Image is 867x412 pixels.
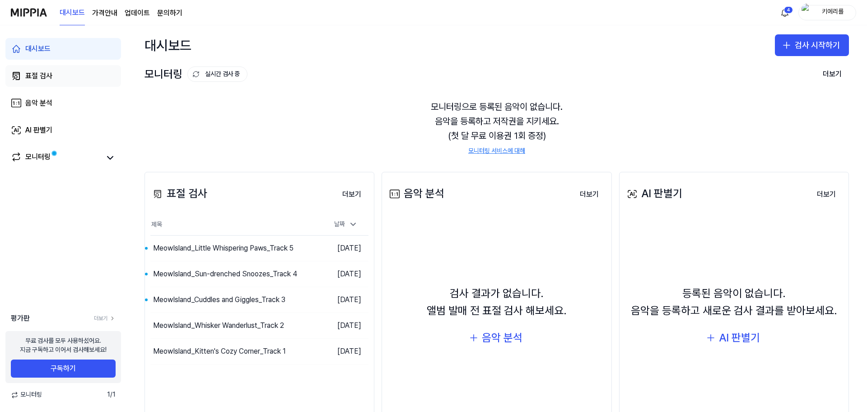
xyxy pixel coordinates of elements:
[816,65,849,83] button: 더보기
[482,329,522,346] div: 음악 분석
[11,152,101,164] a: 모니터링
[153,346,286,357] div: MeowIsland_Kitten's Cozy Corner_Track 1
[11,390,42,399] span: 모니터링
[144,66,247,83] div: 모니터링
[150,214,314,236] th: 제목
[144,34,191,56] div: 대시보드
[150,185,207,202] div: 표절 검사
[802,4,812,22] img: profile
[314,313,368,339] td: [DATE]
[11,313,30,324] span: 평가판
[778,5,792,20] button: 알림4
[5,38,121,60] a: 대시보드
[25,152,51,164] div: 모니터링
[779,7,790,18] img: 알림
[335,185,368,204] button: 더보기
[25,125,52,136] div: AI 판별기
[107,390,116,399] span: 1 / 1
[314,261,368,287] td: [DATE]
[573,185,606,204] button: 더보기
[798,5,856,20] button: profile키에리를
[94,315,116,322] a: 더보기
[387,185,444,202] div: 음악 분석
[631,285,837,320] div: 등록된 음악이 없습니다. 음악을 등록하고 새로운 검사 결과를 받아보세요.
[427,285,567,320] div: 검사 결과가 없습니다. 앨범 발매 전 표절 검사 해보세요.
[784,6,793,14] div: 4
[775,34,849,56] button: 검사 시작하기
[60,0,85,25] a: 대시보드
[25,43,51,54] div: 대시보드
[810,185,843,204] button: 더보기
[573,185,606,204] a: 더보기
[5,65,121,87] a: 표절 검사
[25,98,52,109] div: 음악 분석
[187,66,247,82] button: 실시간 검사 중
[92,8,117,19] a: 가격안내
[25,71,52,81] div: 표절 검사
[144,89,849,166] div: 모니터링으로 등록된 음악이 없습니다. 음악을 등록하고 저작권을 지키세요. (첫 달 무료 이용권 1회 증정)
[314,236,368,261] td: [DATE]
[5,119,121,141] a: AI 판별기
[462,327,531,349] button: 음악 분석
[125,8,150,19] a: 업데이트
[314,339,368,365] td: [DATE]
[810,185,843,204] a: 더보기
[314,287,368,313] td: [DATE]
[20,336,107,354] div: 무료 검사를 모두 사용하셨어요. 지금 구독하고 이어서 검사해보세요!
[331,217,361,232] div: 날짜
[699,327,769,349] button: AI 판별기
[719,329,760,346] div: AI 판별기
[815,7,850,17] div: 키에리를
[153,320,284,331] div: MeowIsland_Whisker Wanderlust_Track 2
[625,185,682,202] div: AI 판별기
[157,8,182,19] a: 문의하기
[153,243,294,254] div: MeowIsland_Little Whispering Paws_Track 5
[335,185,368,204] a: 더보기
[468,147,525,156] a: 모니터링 서비스에 대해
[153,269,297,279] div: MeowIsland_Sun-drenched Snoozes_Track 4
[5,92,121,114] a: 음악 분석
[11,360,116,378] button: 구독하기
[153,294,285,305] div: MeowIsland_Cuddles and Giggles_Track 3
